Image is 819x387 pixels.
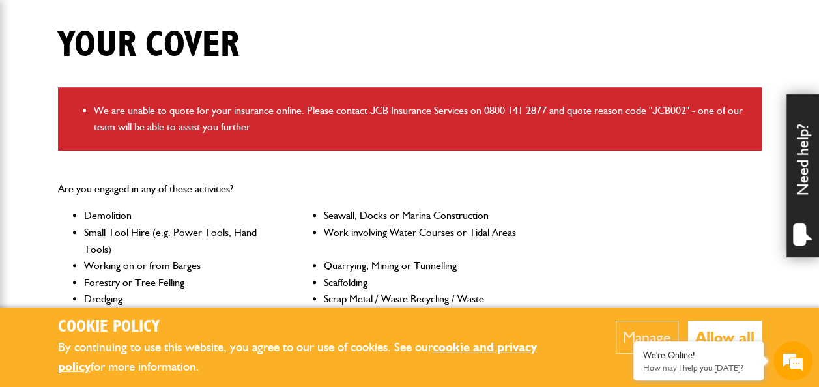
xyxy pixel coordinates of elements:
[84,257,281,274] li: Working on or from Barges
[214,7,245,38] div: Minimize live chat window
[17,121,238,149] input: Enter your last name
[324,207,521,224] li: Seawall, Docks or Marina Construction
[94,102,752,136] li: We are unable to quote for your insurance online. Please contact JCB Insurance Services on 0800 1...
[58,339,537,375] a: cookie and privacy policy
[84,291,281,324] li: Dredging
[177,298,237,316] em: Start Chat
[84,224,281,257] li: Small Tool Hire (e.g. Power Tools, Hand Tools)
[17,197,238,226] input: Enter your phone number
[68,73,219,90] div: Chat with us now
[84,274,281,291] li: Forestry or Tree Felling
[58,337,576,377] p: By continuing to use this website, you agree to our use of cookies. See our for more information.
[58,317,576,337] h2: Cookie Policy
[17,159,238,188] input: Enter your email address
[616,321,678,354] button: Manage
[643,363,754,373] p: How may I help you today?
[324,224,521,257] li: Work involving Water Courses or Tidal Areas
[17,236,238,281] textarea: Type your message and hit 'Enter'
[688,321,762,354] button: Allow all
[786,94,819,257] div: Need help?
[324,257,521,274] li: Quarrying, Mining or Tunnelling
[84,207,281,224] li: Demolition
[22,72,55,91] img: d_20077148190_company_1631870298795_20077148190
[324,274,521,291] li: Scaffolding
[58,180,521,197] p: Are you engaged in any of these activities?
[643,350,754,361] div: We're Online!
[324,291,521,324] li: Scrap Metal / Waste Recycling / Waste Transfer / Skip Hire or Landfill
[58,23,239,67] h1: Your cover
